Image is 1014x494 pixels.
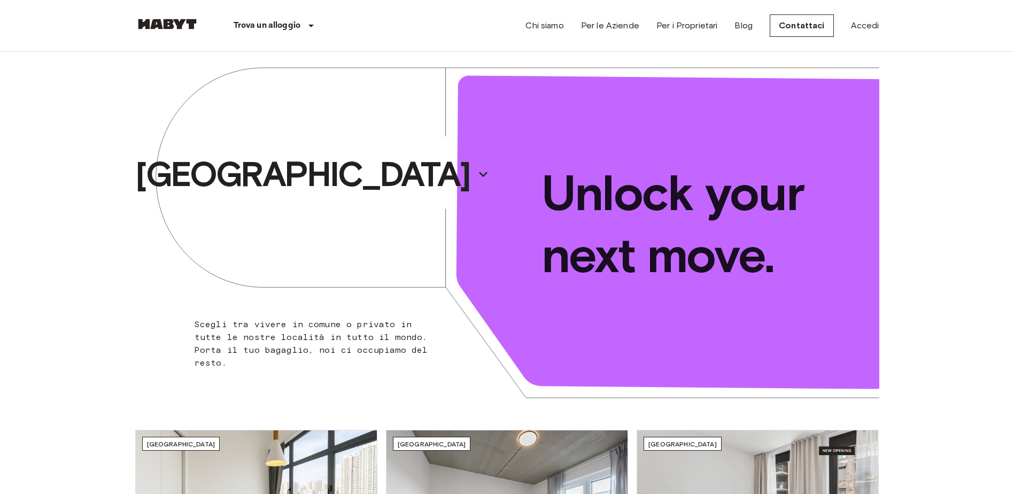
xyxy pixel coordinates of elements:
a: Chi siamo [525,19,563,32]
button: [GEOGRAPHIC_DATA] [131,150,493,199]
p: Trova un alloggio [234,19,301,32]
span: [GEOGRAPHIC_DATA] [648,440,717,448]
span: [GEOGRAPHIC_DATA] [398,440,466,448]
p: Scegli tra vivere in comune o privato in tutte le nostre località in tutto il mondo. Porta il tuo... [195,318,440,369]
p: [GEOGRAPHIC_DATA] [135,153,470,196]
a: Per i Proprietari [656,19,718,32]
p: Unlock your next move. [541,162,862,286]
img: Habyt [135,19,199,29]
a: Accedi [851,19,879,32]
a: Per le Aziende [581,19,639,32]
a: Contattaci [770,14,834,37]
span: [GEOGRAPHIC_DATA] [147,440,215,448]
a: Blog [734,19,753,32]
